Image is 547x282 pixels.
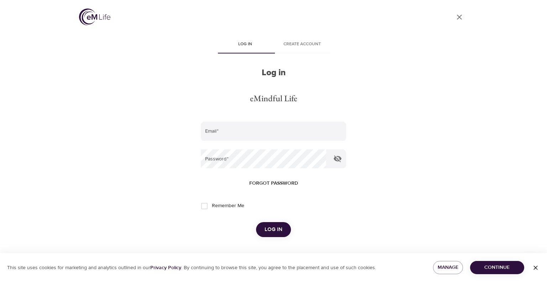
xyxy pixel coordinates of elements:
[433,261,463,274] button: Manage
[278,41,326,48] span: Create account
[246,177,301,190] button: Forgot password
[201,36,346,53] div: disabled tabs example
[250,92,297,104] div: eMindful Life
[201,68,346,78] h2: Log in
[256,222,291,237] button: Log in
[267,251,280,260] div: OR
[79,9,110,25] img: logo
[265,225,282,234] span: Log in
[476,263,519,272] span: Continue
[249,179,298,188] span: Forgot password
[212,202,244,210] span: Remember Me
[150,265,181,271] a: Privacy Policy
[451,9,468,26] a: close
[221,41,269,48] span: Log in
[470,261,524,274] button: Continue
[439,263,457,272] span: Manage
